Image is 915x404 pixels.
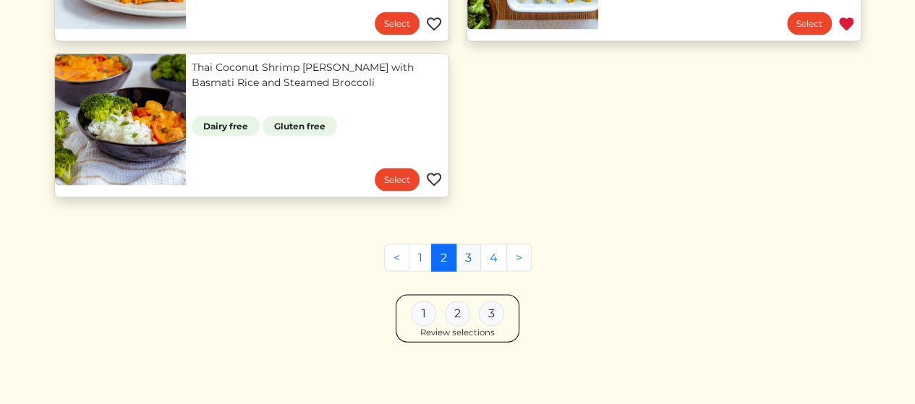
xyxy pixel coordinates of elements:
[431,244,456,272] a: 2
[425,171,443,189] img: Favorite menu item
[396,295,519,343] a: 1 2 3 Review selections
[375,12,420,35] a: Select
[192,60,443,90] a: Thai Coconut Shrimp [PERSON_NAME] with Basmati Rice and Steamed Broccoli
[411,301,436,327] div: 1
[425,16,443,33] img: Favorite menu item
[506,244,532,272] a: Next
[384,244,532,283] nav: Pages
[456,244,481,272] a: 3
[838,16,855,33] img: Favorite menu item
[787,12,832,35] a: Select
[375,168,420,192] a: Select
[384,244,409,272] a: Previous
[445,301,470,327] div: 2
[480,244,507,272] a: 4
[420,327,495,340] div: Review selections
[479,301,504,327] div: 3
[409,244,432,272] a: 1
